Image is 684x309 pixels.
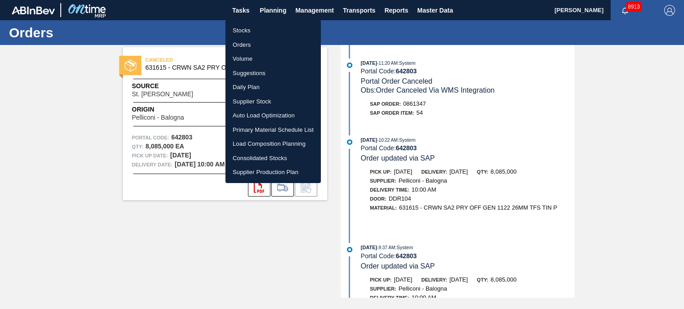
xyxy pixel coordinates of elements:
[225,66,321,81] a: Suggestions
[225,151,321,166] a: Consolidated Stocks
[225,80,321,94] a: Daily Plan
[225,137,321,151] a: Load Composition Planning
[225,94,321,109] a: Supplier Stock
[225,52,321,66] a: Volume
[225,123,321,137] a: Primary Material Schedule List
[225,23,321,38] a: Stocks
[225,108,321,123] a: Auto Load Optimization
[225,165,321,179] a: Supplier Production Plan
[225,38,321,52] a: Orders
